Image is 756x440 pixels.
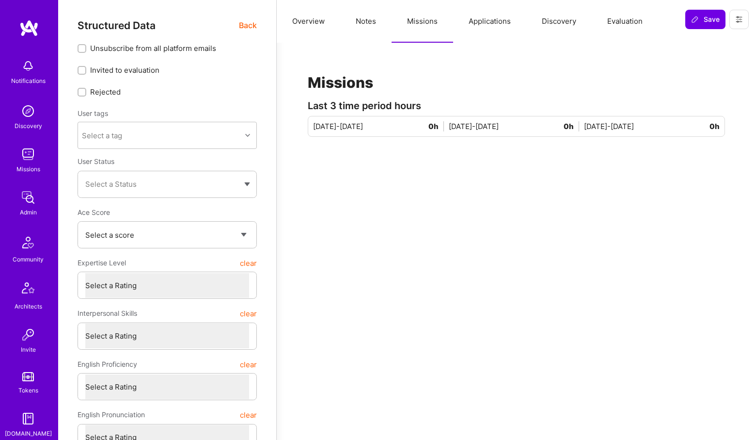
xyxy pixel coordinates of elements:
[20,207,37,217] div: Admin
[16,164,40,174] div: Missions
[240,406,257,424] button: clear
[11,76,46,86] div: Notifications
[85,179,137,189] span: Select a Status
[313,121,449,131] div: [DATE]-[DATE]
[308,101,725,111] div: Last 3 time period hours
[685,10,725,29] button: Save
[78,208,110,216] span: Ace Score
[240,305,257,322] button: clear
[18,409,38,428] img: guide book
[18,56,38,76] img: bell
[18,385,38,395] div: Tokens
[21,344,36,355] div: Invite
[15,121,42,131] div: Discovery
[16,278,40,301] img: Architects
[428,121,444,131] span: 0h
[15,301,42,311] div: Architects
[18,325,38,344] img: Invite
[78,19,156,32] span: Structured Data
[78,406,145,424] span: English Pronunciation
[22,372,34,381] img: tokens
[240,356,257,373] button: clear
[78,254,126,272] span: Expertise Level
[18,101,38,121] img: discovery
[240,254,257,272] button: clear
[82,130,122,141] div: Select a tag
[13,254,44,264] div: Community
[308,74,725,91] h1: Missions
[239,19,257,32] span: Back
[244,182,250,186] img: caret
[5,428,52,439] div: [DOMAIN_NAME]
[19,19,39,37] img: logo
[90,65,159,75] span: Invited to evaluation
[90,87,121,97] span: Rejected
[78,305,137,322] span: Interpersonal Skills
[709,121,720,131] span: 0h
[78,356,137,373] span: English Proficiency
[691,15,720,24] span: Save
[18,188,38,207] img: admin teamwork
[90,43,216,53] span: Unsubscribe from all platform emails
[564,121,579,131] span: 0h
[78,109,108,118] label: User tags
[584,121,720,131] div: [DATE]-[DATE]
[18,145,38,164] img: teamwork
[16,231,40,254] img: Community
[245,133,250,138] i: icon Chevron
[78,157,114,165] span: User Status
[449,121,584,131] div: [DATE]-[DATE]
